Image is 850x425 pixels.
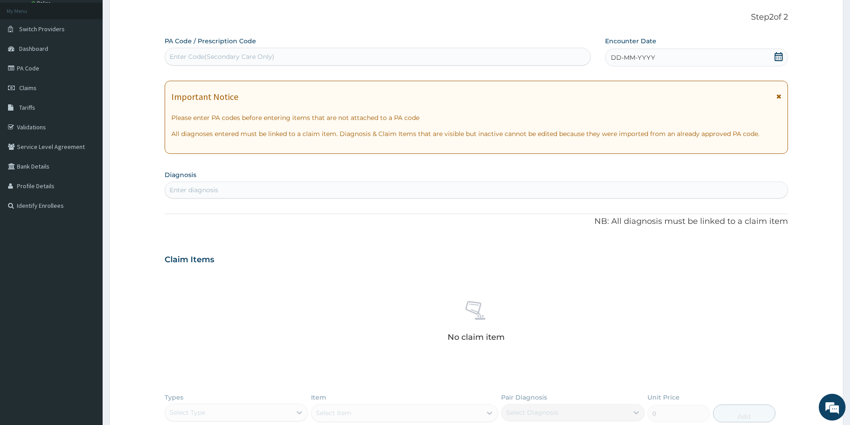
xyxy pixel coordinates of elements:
[165,170,196,179] label: Diagnosis
[52,112,123,202] span: We're online!
[165,37,256,45] label: PA Code / Prescription Code
[165,216,788,227] p: NB: All diagnosis must be linked to a claim item
[19,25,65,33] span: Switch Providers
[171,129,781,138] p: All diagnoses entered must be linked to a claim item. Diagnosis & Claim Items that are visible bu...
[611,53,655,62] span: DD-MM-YYYY
[171,92,238,102] h1: Important Notice
[165,12,788,22] p: Step 2 of 2
[165,255,214,265] h3: Claim Items
[448,333,505,342] p: No claim item
[171,113,781,122] p: Please enter PA codes before entering items that are not attached to a PA code
[146,4,168,26] div: Minimize live chat window
[17,45,36,67] img: d_794563401_company_1708531726252_794563401
[605,37,656,45] label: Encounter Date
[170,52,274,61] div: Enter Code(Secondary Care Only)
[19,45,48,53] span: Dashboard
[19,84,37,92] span: Claims
[170,186,218,194] div: Enter diagnosis
[19,103,35,111] span: Tariffs
[4,243,170,275] textarea: Type your message and hit 'Enter'
[46,50,150,62] div: Chat with us now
